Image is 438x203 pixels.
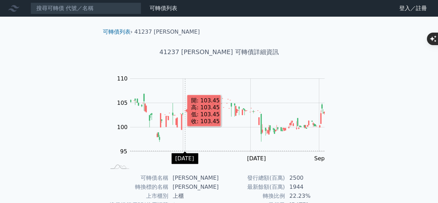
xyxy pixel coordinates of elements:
a: 登入／註冊 [394,3,432,14]
td: 發行總額(百萬) [219,174,285,183]
td: [PERSON_NAME] [169,174,219,183]
td: 可轉債名稱 [106,174,169,183]
tspan: 100 [117,124,128,130]
tspan: May [178,155,189,162]
li: › [103,28,133,36]
td: 轉換標的名稱 [106,183,169,192]
td: 1944 [285,183,333,192]
tspan: 110 [117,75,128,82]
a: 可轉債列表 [150,5,177,11]
td: 22.23% [285,192,333,201]
li: 41237 [PERSON_NAME] [134,28,200,36]
td: 2500 [285,174,333,183]
input: 搜尋可轉債 代號／名稱 [30,2,141,14]
a: 可轉債列表 [103,28,131,35]
td: 最新餘額(百萬) [219,183,285,192]
tspan: Sep [314,155,324,162]
td: 轉換比例 [219,192,285,201]
td: [PERSON_NAME] [169,183,219,192]
td: 上市櫃別 [106,192,169,201]
td: 上櫃 [169,192,219,201]
tspan: 95 [120,148,127,155]
g: Chart [113,75,335,162]
tspan: [DATE] [247,155,266,162]
h1: 41237 [PERSON_NAME] 可轉債詳細資訊 [97,47,341,57]
tspan: 105 [117,100,128,106]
